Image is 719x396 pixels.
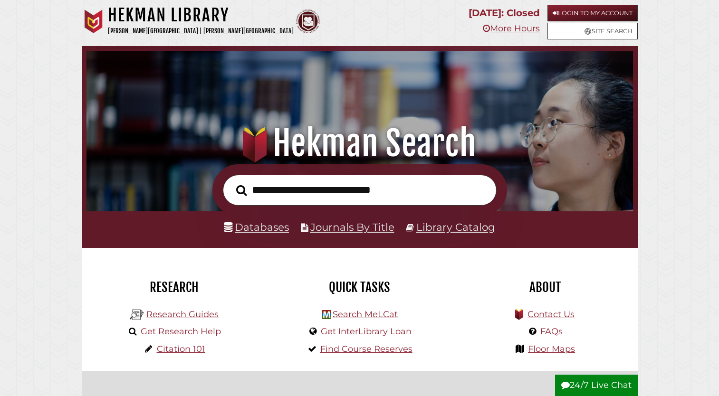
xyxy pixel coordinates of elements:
[146,309,219,320] a: Research Guides
[108,26,294,37] p: [PERSON_NAME][GEOGRAPHIC_DATA] | [PERSON_NAME][GEOGRAPHIC_DATA]
[527,309,575,320] a: Contact Us
[547,23,638,39] a: Site Search
[416,221,495,233] a: Library Catalog
[108,5,294,26] h1: Hekman Library
[97,123,622,164] h1: Hekman Search
[231,182,251,199] button: Search
[528,344,575,354] a: Floor Maps
[296,9,320,33] img: Calvin Theological Seminary
[322,310,331,319] img: Hekman Library Logo
[540,326,563,337] a: FAQs
[320,344,412,354] a: Find Course Reserves
[82,9,105,33] img: Calvin University
[321,326,412,337] a: Get InterLibrary Loan
[310,221,394,233] a: Journals By Title
[224,221,289,233] a: Databases
[130,308,144,322] img: Hekman Library Logo
[157,344,205,354] a: Citation 101
[547,5,638,21] a: Login to My Account
[333,309,398,320] a: Search MeLCat
[236,184,247,196] i: Search
[141,326,221,337] a: Get Research Help
[483,23,540,34] a: More Hours
[469,5,540,21] p: [DATE]: Closed
[460,279,631,295] h2: About
[89,279,260,295] h2: Research
[274,279,445,295] h2: Quick Tasks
